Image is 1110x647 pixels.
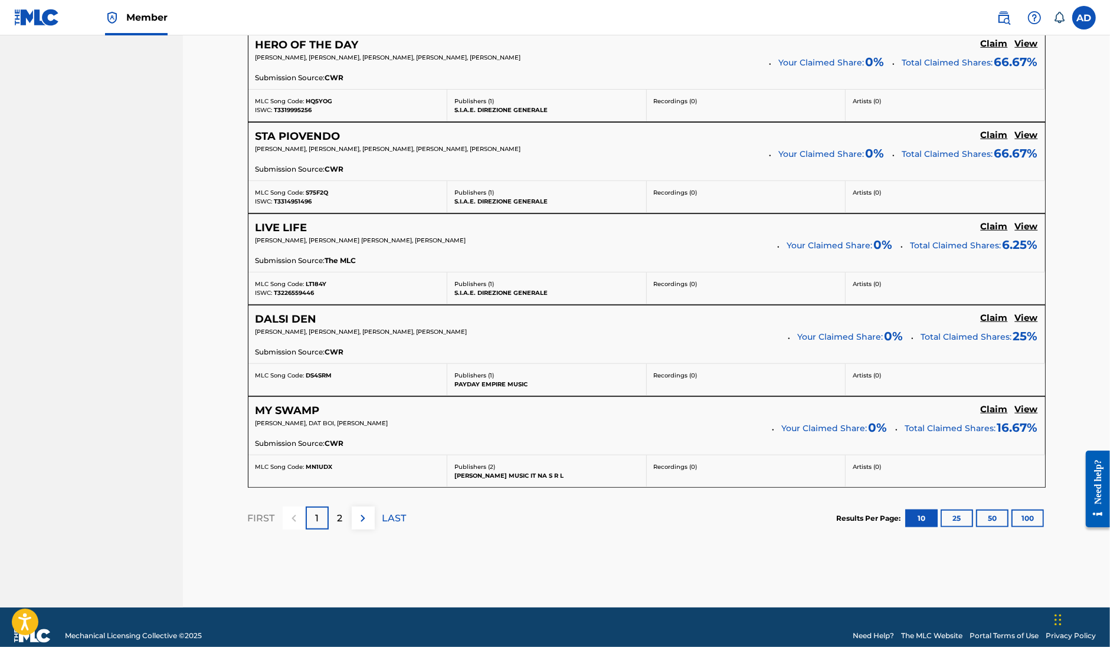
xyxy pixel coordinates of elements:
[105,11,119,25] img: Top Rightsholder
[787,239,873,252] span: Your Claimed Share:
[306,463,333,471] span: MN1UDX
[256,419,388,427] span: [PERSON_NAME], DAT BOI, [PERSON_NAME]
[382,511,407,526] p: LAST
[941,510,973,527] button: 25
[274,289,315,297] span: T3226559446
[885,327,903,345] span: 0 %
[1051,590,1110,647] iframe: Chat Widget
[1023,6,1046,29] div: Help
[338,511,343,526] p: 2
[902,149,993,159] span: Total Claimed Shares:
[454,371,639,380] p: Publishers ( 1 )
[256,73,325,83] span: Submission Source:
[256,106,273,114] span: ISWC:
[325,255,356,266] span: The MLC
[256,97,304,105] span: MLC Song Code:
[1015,404,1038,417] a: View
[1053,12,1065,24] div: Notifications
[866,144,885,162] span: 0 %
[981,404,1008,415] h5: Claim
[256,313,317,326] h5: DALSI DEN
[306,189,329,196] span: S75F2Q
[256,404,320,418] h5: MY SWAMP
[65,630,202,641] span: Mechanical Licensing Collective © 2025
[14,629,51,643] img: logo
[905,510,938,527] button: 10
[654,280,839,288] p: Recordings ( 0 )
[992,6,1016,29] a: Public Search
[1046,630,1096,641] a: Privacy Policy
[1015,313,1038,324] h5: View
[994,144,1038,162] span: 66.67 %
[981,38,1008,50] h5: Claim
[454,97,639,106] p: Publishers ( 1 )
[874,236,893,254] span: 0 %
[126,11,168,24] span: Member
[306,372,332,379] span: DS4SRM
[981,221,1008,232] h5: Claim
[1015,130,1038,141] h5: View
[256,438,325,449] span: Submission Source:
[454,280,639,288] p: Publishers ( 1 )
[256,280,304,288] span: MLC Song Code:
[256,189,304,196] span: MLC Song Code:
[256,289,273,297] span: ISWC:
[256,237,466,244] span: [PERSON_NAME], [PERSON_NAME] [PERSON_NAME], [PERSON_NAME]
[256,221,307,235] h5: LIVE LIFE
[256,54,521,61] span: [PERSON_NAME], [PERSON_NAME], [PERSON_NAME], [PERSON_NAME], [PERSON_NAME]
[256,328,467,336] span: [PERSON_NAME], [PERSON_NAME], [PERSON_NAME], [PERSON_NAME]
[779,57,865,69] span: Your Claimed Share:
[256,164,325,175] span: Submission Source:
[274,198,312,205] span: T3314951496
[911,240,1001,251] span: Total Claimed Shares:
[1015,221,1038,234] a: View
[256,145,521,153] span: [PERSON_NAME], [PERSON_NAME], [PERSON_NAME], [PERSON_NAME], [PERSON_NAME]
[454,188,639,197] p: Publishers ( 1 )
[1015,313,1038,326] a: View
[256,463,304,471] span: MLC Song Code:
[256,38,359,52] h5: HERO OF THE DAY
[256,372,304,379] span: MLC Song Code:
[970,630,1039,641] a: Portal Terms of Use
[14,9,60,26] img: MLC Logo
[853,462,1038,471] p: Artists ( 0 )
[981,313,1008,324] h5: Claim
[256,347,325,357] span: Submission Source:
[248,511,275,526] p: FIRST
[356,511,370,526] img: right
[325,438,344,449] span: CWR
[1015,38,1038,51] a: View
[325,347,344,357] span: CWR
[853,188,1038,197] p: Artists ( 0 )
[1051,590,1110,647] div: Widget chat
[315,511,319,526] p: 1
[1013,327,1038,345] span: 25 %
[1072,6,1096,29] div: User Menu
[454,471,639,480] p: [PERSON_NAME] MUSIC IT NA S R L
[1003,236,1038,254] span: 6.25 %
[454,106,639,114] p: S.I.A.E. DIREZIONE GENERALE
[654,371,839,380] p: Recordings ( 0 )
[454,197,639,206] p: S.I.A.E. DIREZIONE GENERALE
[306,97,333,105] span: HQ5YOG
[866,53,885,71] span: 0 %
[256,198,273,205] span: ISWC:
[921,331,1012,342] span: Total Claimed Shares:
[997,11,1011,25] img: search
[902,57,993,68] span: Total Claimed Shares:
[325,73,344,83] span: CWR
[853,371,1038,380] p: Artists ( 0 )
[905,423,996,433] span: Total Claimed Shares:
[256,255,325,266] span: Submission Source:
[1055,602,1062,638] div: Trascina
[1077,441,1110,536] iframe: Resource Center
[1015,38,1038,50] h5: View
[654,188,839,197] p: Recordings ( 0 )
[256,130,340,143] h5: STA PIOVENDO
[997,419,1038,436] span: 16.67 %
[994,53,1038,71] span: 66.67 %
[454,288,639,297] p: S.I.A.E. DIREZIONE GENERALE
[325,164,344,175] span: CWR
